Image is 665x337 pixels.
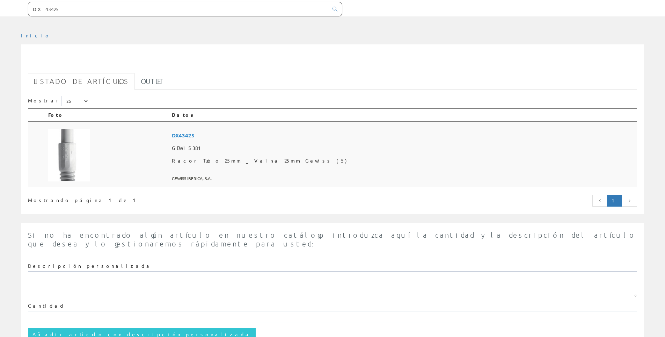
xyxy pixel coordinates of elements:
a: Página siguiente [622,195,637,207]
label: Mostrar [28,96,89,106]
span: GEWI5381 [172,142,634,155]
select: Mostrar [61,96,89,106]
input: Buscar ... [28,2,328,16]
label: Cantidad [28,302,65,309]
span: Si no ha encontrado algún artículo en nuestro catálogo introduzca aquí la cantidad y la descripci... [28,231,636,248]
th: Foto [45,108,169,122]
a: Listado de artículos [28,73,134,89]
div: Mostrando página 1 de 1 [28,194,276,204]
span: GEWISS IBERICA, S.A. [172,173,634,184]
a: Página actual [607,195,622,207]
th: Datos [169,108,637,122]
a: Inicio [21,32,51,38]
span: Racor Tubo 25mm _ Vaina 25mm Gewiss (5) [172,155,634,167]
a: Página anterior [592,195,608,207]
a: Outlet [135,73,170,89]
label: Descripción personalizada [28,263,152,270]
h1: DX43425 [28,56,637,70]
img: Foto artículo Racor Tubo 25mm _ Vaina 25mm Gewiss (5) (120.39473684211x150) [48,129,90,181]
span: DX43425 [172,129,634,142]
